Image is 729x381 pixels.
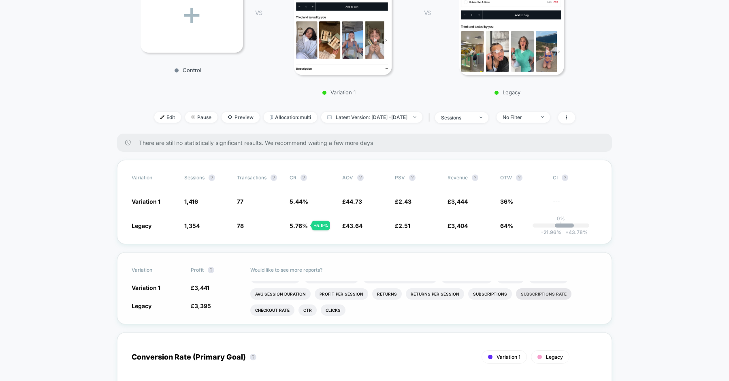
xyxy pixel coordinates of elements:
span: Preview [222,112,260,123]
button: ? [357,175,364,181]
img: calendar [327,115,332,119]
div: + 5.9 % [311,221,330,230]
img: end [541,116,544,118]
span: £ [395,198,411,205]
li: Ctr [298,304,317,316]
span: £ [448,222,468,229]
span: Variation [132,267,176,273]
button: ? [209,175,215,181]
span: £ [191,302,211,309]
li: Subscriptions Rate [516,288,571,300]
span: --- [553,199,597,205]
button: ? [409,175,416,181]
span: 44.73 [346,198,362,205]
span: 1,416 [184,198,198,205]
div: sessions [441,115,473,121]
span: | [426,112,435,123]
span: 43.78 % [561,229,588,235]
button: ? [562,175,568,181]
span: Profit [191,267,204,273]
span: 3,444 [451,198,468,205]
span: Variation 1 [132,198,160,205]
span: VS [424,9,431,16]
img: end [414,116,416,118]
span: 5.76 % [290,222,308,229]
span: £ [191,284,209,291]
span: Revenue [448,175,468,181]
span: Pause [185,112,217,123]
button: ? [516,175,522,181]
span: VS [255,9,262,16]
p: Control [136,67,239,73]
span: Legacy [546,354,563,360]
span: + [565,229,569,235]
p: | [560,221,562,228]
span: 1,354 [184,222,200,229]
img: end [191,115,195,119]
img: edit [160,115,164,119]
li: Returns [372,288,402,300]
button: ? [301,175,307,181]
span: There are still no statistically significant results. We recommend waiting a few more days [139,139,596,146]
span: OTW [500,175,545,181]
span: 3,404 [451,222,468,229]
li: Returns Per Session [406,288,464,300]
span: 77 [237,198,243,205]
span: £ [395,222,410,229]
p: Variation 1 [270,89,408,96]
span: 2.51 [399,222,410,229]
img: end [480,117,482,118]
span: CI [553,175,597,181]
span: 2.43 [399,198,411,205]
span: £ [342,198,362,205]
span: Variation 1 [497,354,520,360]
span: Variation 1 [132,284,160,291]
span: 64% [500,222,513,229]
span: Allocation: multi [264,112,317,123]
span: Transactions [237,175,266,181]
span: 43.64 [346,222,362,229]
button: ? [250,354,256,360]
span: Legacy [132,302,151,309]
img: rebalance [270,115,273,119]
span: Latest Version: [DATE] - [DATE] [321,112,422,123]
span: 78 [237,222,244,229]
span: CR [290,175,296,181]
li: Checkout Rate [250,304,294,316]
li: Avg Session Duration [250,288,311,300]
span: 36% [500,198,513,205]
span: Legacy [132,222,151,229]
span: 5.44 % [290,198,308,205]
span: Edit [154,112,181,123]
div: No Filter [503,114,535,120]
span: PSV [395,175,405,181]
span: £ [342,222,362,229]
p: Legacy [439,89,576,96]
span: 3,441 [194,284,209,291]
button: ? [271,175,277,181]
span: 3,395 [194,302,211,309]
span: £ [448,198,468,205]
span: AOV [342,175,353,181]
p: Would like to see more reports? [250,267,598,273]
span: Sessions [184,175,205,181]
li: Subscriptions [468,288,512,300]
button: ? [472,175,478,181]
button: ? [208,267,214,273]
p: 0% [557,215,565,221]
li: Clicks [321,304,345,316]
span: -21.96 % [541,229,561,235]
li: Profit Per Session [315,288,368,300]
span: Variation [132,175,176,181]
